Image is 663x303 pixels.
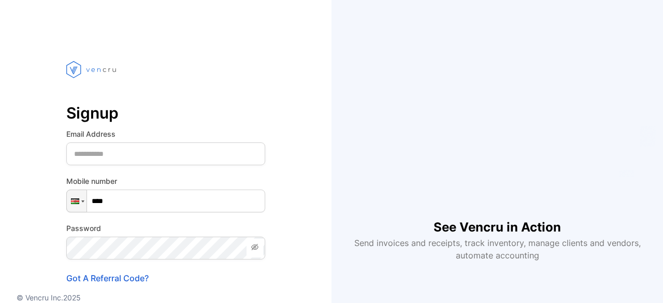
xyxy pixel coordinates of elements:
img: vencru logo [66,41,118,97]
p: Signup [66,100,265,125]
iframe: YouTube video player [365,41,630,201]
label: Mobile number [66,176,265,186]
h1: See Vencru in Action [434,201,561,237]
label: Email Address [66,128,265,139]
p: Send invoices and receipts, track inventory, manage clients and vendors, automate accounting [348,237,646,262]
div: Kenya: + 254 [67,190,87,212]
p: Got A Referral Code? [66,272,265,284]
label: Password [66,223,265,234]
